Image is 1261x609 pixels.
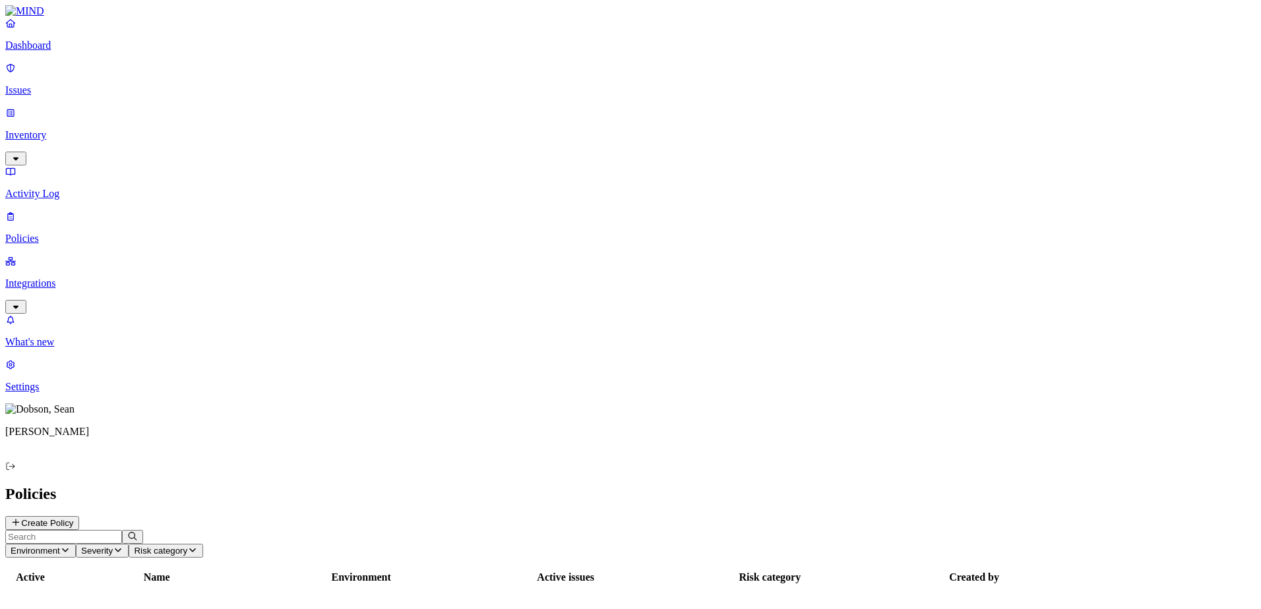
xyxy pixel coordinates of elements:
[260,571,462,583] div: Environment
[5,233,1256,245] p: Policies
[5,516,79,530] button: Create Policy
[5,40,1256,51] p: Dashboard
[873,571,1075,583] div: Created by
[5,84,1256,96] p: Issues
[465,571,666,583] div: Active issues
[5,62,1256,96] a: Issues
[11,546,60,556] span: Environment
[5,5,1256,17] a: MIND
[5,359,1256,393] a: Settings
[5,255,1256,312] a: Integrations
[5,314,1256,348] a: What's new
[5,5,44,17] img: MIND
[5,129,1256,141] p: Inventory
[5,107,1256,163] a: Inventory
[5,530,122,544] input: Search
[134,546,187,556] span: Risk category
[5,17,1256,51] a: Dashboard
[5,426,1256,438] p: [PERSON_NAME]
[5,210,1256,245] a: Policies
[5,165,1256,200] a: Activity Log
[81,546,113,556] span: Severity
[56,571,257,583] div: Name
[7,571,53,583] div: Active
[669,571,871,583] div: Risk category
[5,336,1256,348] p: What's new
[5,381,1256,393] p: Settings
[5,485,1256,503] h2: Policies
[5,188,1256,200] p: Activity Log
[5,277,1256,289] p: Integrations
[5,403,75,415] img: Dobson, Sean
